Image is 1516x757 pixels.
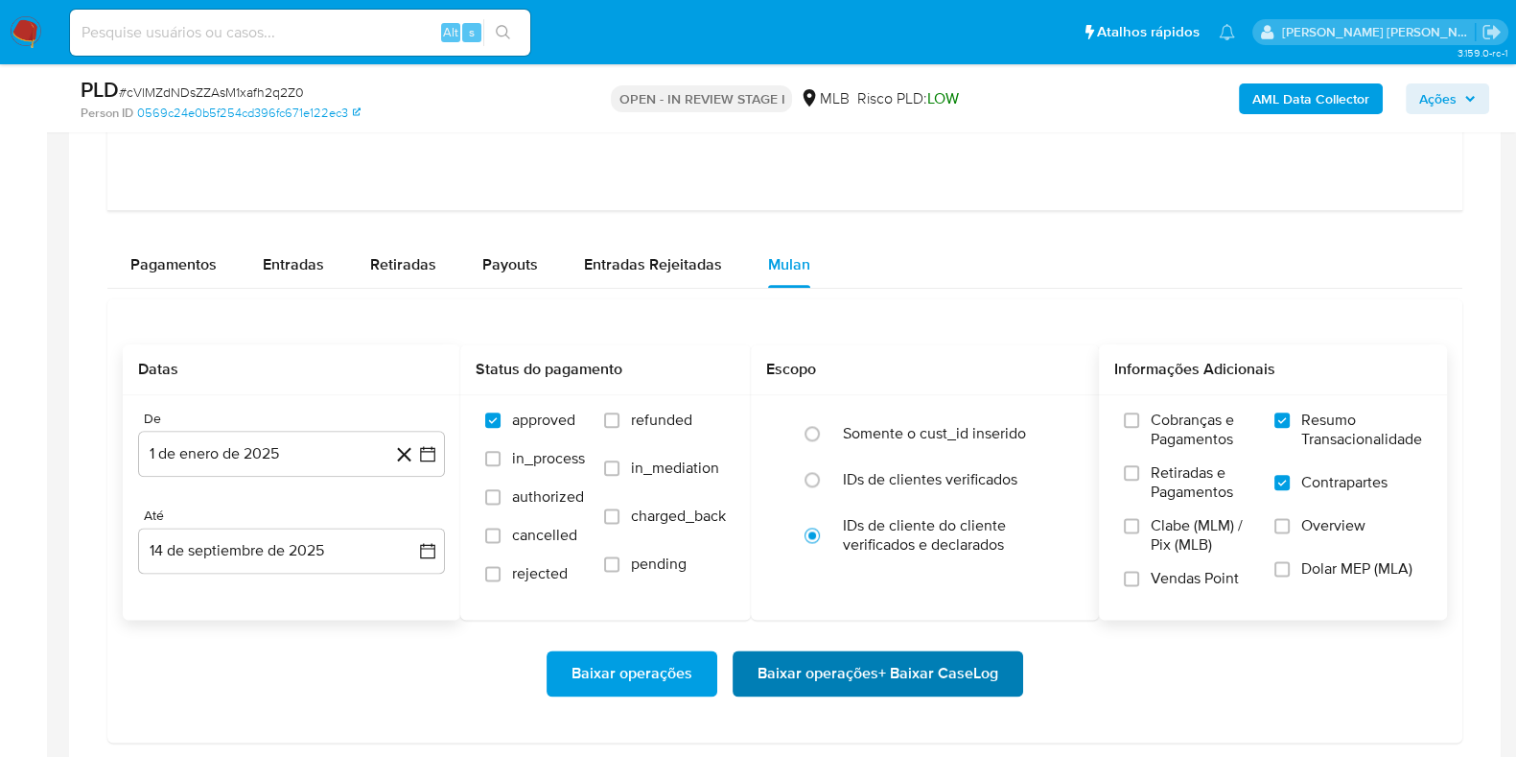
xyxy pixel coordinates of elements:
a: 0569c24e0b5f254cd396fc671e122ec3 [137,105,361,122]
span: Alt [443,23,458,41]
button: AML Data Collector [1239,83,1383,114]
span: 3.159.0-rc-1 [1457,45,1506,60]
input: Pesquise usuários ou casos... [70,20,530,45]
span: Atalhos rápidos [1097,22,1200,42]
a: Sair [1481,22,1502,42]
div: MLB [800,88,849,109]
span: s [469,23,475,41]
span: Risco PLD: [856,88,958,109]
b: Person ID [81,105,133,122]
button: Ações [1406,83,1489,114]
a: Notificações [1219,24,1235,40]
p: OPEN - IN REVIEW STAGE I [611,85,792,112]
p: viviane.jdasilva@mercadopago.com.br [1282,23,1476,41]
span: LOW [926,87,958,109]
span: Ações [1419,83,1457,114]
b: AML Data Collector [1252,83,1369,114]
span: # cVlMZdNDsZZAsM1xafh2q2Z0 [119,83,304,102]
button: search-icon [483,19,523,46]
b: PLD [81,74,119,105]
